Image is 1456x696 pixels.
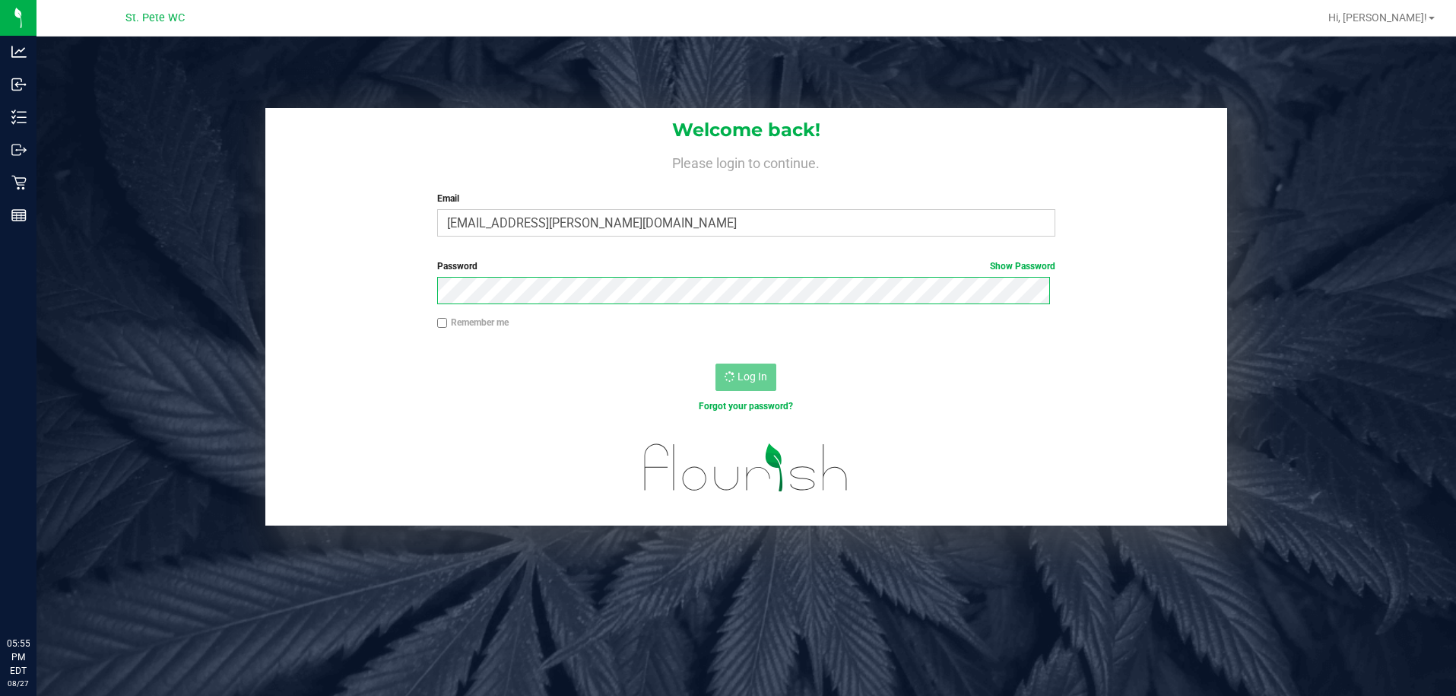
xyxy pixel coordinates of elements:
[11,142,27,157] inline-svg: Outbound
[265,152,1227,170] h4: Please login to continue.
[11,110,27,125] inline-svg: Inventory
[265,120,1227,140] h1: Welcome back!
[11,175,27,190] inline-svg: Retail
[437,318,448,329] input: Remember me
[437,192,1055,205] label: Email
[738,370,767,383] span: Log In
[715,364,776,391] button: Log In
[990,261,1055,272] a: Show Password
[437,316,509,329] label: Remember me
[437,261,477,272] span: Password
[626,429,866,507] img: flourish_logo.svg
[11,208,27,223] inline-svg: Reports
[11,77,27,92] inline-svg: Inbound
[699,401,793,412] a: Forgot your password?
[11,44,27,59] inline-svg: Analytics
[7,637,30,678] p: 05:55 PM EDT
[7,678,30,689] p: 08/27
[125,11,185,24] span: St. Pete WC
[1328,11,1427,24] span: Hi, [PERSON_NAME]!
